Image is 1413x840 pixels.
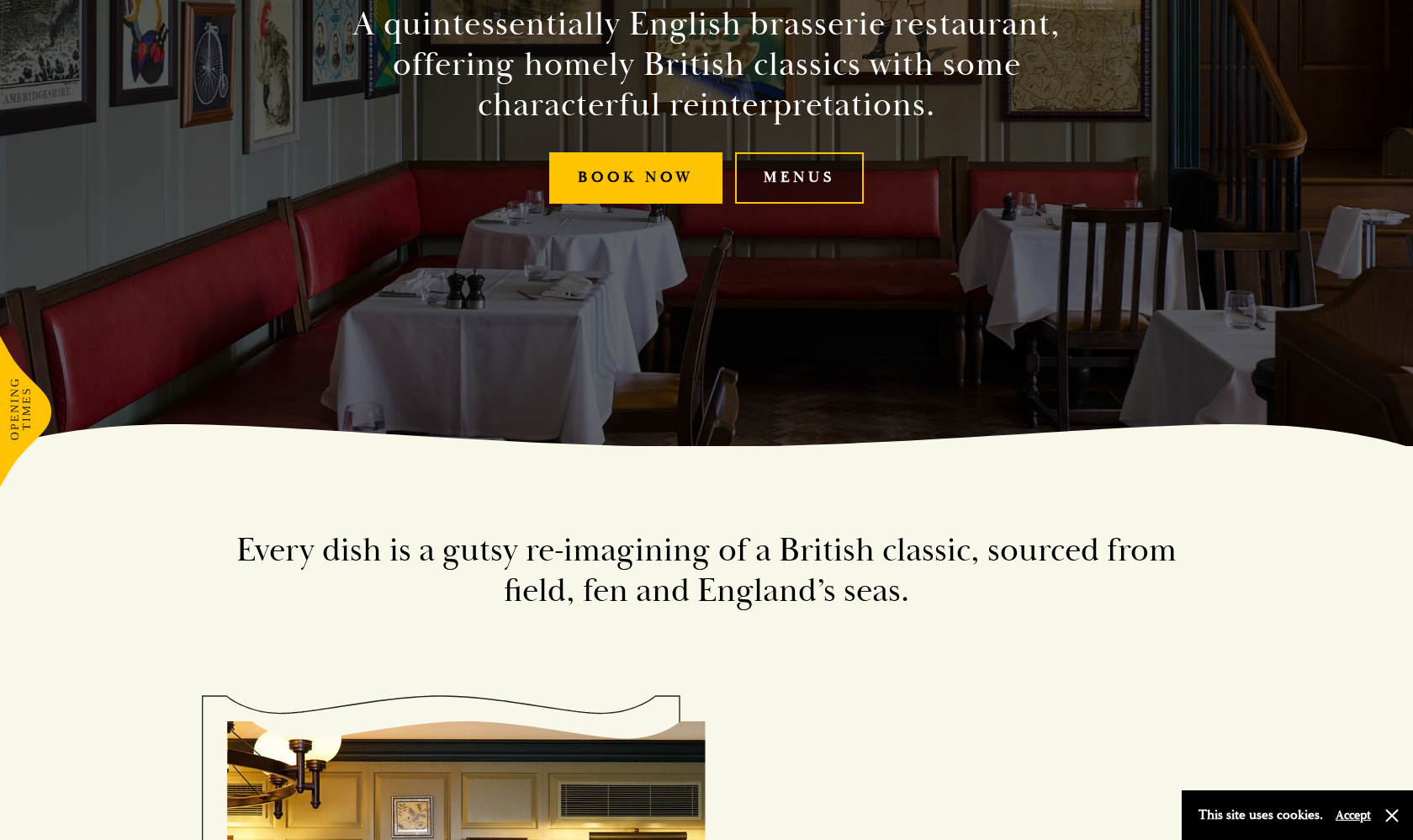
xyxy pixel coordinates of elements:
[323,4,1090,125] h2: A quintessentially English brasserie restaurant, offering homely British classics with some chara...
[1199,803,1323,827] p: This site uses cookies.
[227,530,1186,611] h2: Every dish is a gutsy re-imagining of a British classic, sourced from field, fen and England’s seas.
[549,152,722,204] a: Book Now
[735,152,864,204] a: Menus
[1384,807,1400,824] button: Close and accept
[1336,807,1371,823] button: Accept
